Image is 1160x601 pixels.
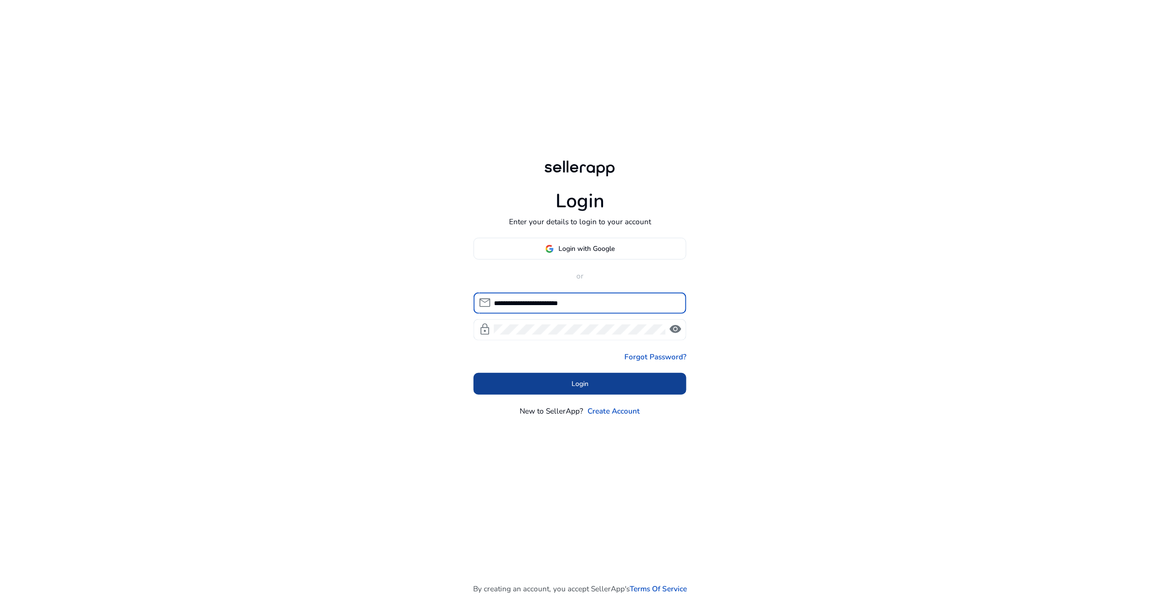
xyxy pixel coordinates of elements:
p: New to SellerApp? [520,405,584,416]
span: mail [478,296,491,309]
span: Login [572,379,588,389]
button: Login with Google [474,238,687,260]
span: Login with Google [559,244,615,254]
span: visibility [669,323,682,336]
span: lock [478,323,491,336]
img: google-logo.svg [545,245,554,253]
h1: Login [556,190,604,213]
p: or [474,270,687,281]
a: Create Account [588,405,640,416]
p: Enter your details to login to your account [509,216,651,227]
a: Forgot Password? [624,351,686,362]
button: Login [474,373,687,395]
a: Terms Of Service [630,583,687,594]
